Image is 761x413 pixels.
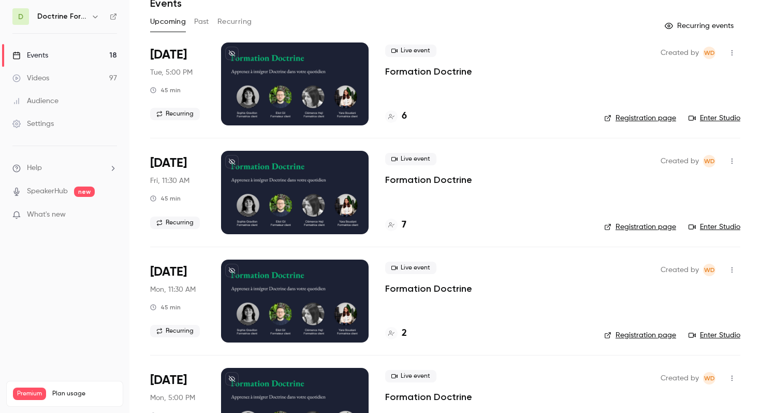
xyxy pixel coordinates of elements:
div: Events [12,50,48,61]
h4: 2 [402,326,407,340]
a: Registration page [604,113,676,123]
div: 45 min [150,86,181,94]
span: Created by [661,264,699,276]
a: Enter Studio [689,113,740,123]
div: Settings [12,119,54,129]
a: Formation Doctrine [385,174,472,186]
span: Plan usage [52,390,116,398]
iframe: Noticeable Trigger [105,210,117,220]
span: new [74,187,95,197]
button: Recurring events [660,18,740,34]
span: WD [704,264,715,276]
a: Registration page [604,222,676,232]
span: Tue, 5:00 PM [150,67,193,78]
div: 45 min [150,194,181,203]
a: Enter Studio [689,330,740,340]
span: WD [704,47,715,59]
span: D [18,11,23,22]
a: Formation Doctrine [385,282,472,295]
li: help-dropdown-opener [12,163,117,174]
span: Fri, 11:30 AM [150,176,189,186]
span: Webinar Doctrine [703,264,715,276]
a: 6 [385,109,407,123]
div: Sep 16 Tue, 5:00 PM (Europe/Paris) [150,42,204,125]
span: Live event [385,370,436,382]
span: Help [27,163,42,174]
a: Formation Doctrine [385,65,472,78]
span: Live event [385,45,436,57]
div: Sep 22 Mon, 11:30 AM (Europe/Paris) [150,260,204,343]
a: SpeakerHub [27,186,68,197]
span: Live event [385,153,436,165]
span: What's new [27,209,66,220]
span: Created by [661,47,699,59]
h4: 7 [402,218,406,232]
div: Audience [12,96,58,106]
div: 45 min [150,303,181,311]
div: Videos [12,73,49,83]
span: Webinar Doctrine [703,155,715,167]
button: Past [194,13,209,30]
a: Registration page [604,330,676,340]
span: Created by [661,372,699,384]
span: Created by [661,155,699,167]
span: Live event [385,262,436,274]
div: Sep 19 Fri, 11:30 AM (Europe/Paris) [150,151,204,234]
a: Enter Studio [689,222,740,232]
span: Recurring [150,325,200,337]
span: Recurring [150,217,200,229]
span: [DATE] [150,372,187,389]
span: WD [704,372,715,384]
span: Premium [13,388,46,400]
span: [DATE] [150,47,187,63]
span: WD [704,155,715,167]
a: 7 [385,218,406,232]
h4: 6 [402,109,407,123]
a: 2 [385,326,407,340]
span: [DATE] [150,155,187,172]
button: Upcoming [150,13,186,30]
span: Mon, 11:30 AM [150,284,196,295]
span: Webinar Doctrine [703,47,715,59]
span: Mon, 5:00 PM [150,393,195,403]
a: Formation Doctrine [385,391,472,403]
button: Recurring [217,13,252,30]
span: [DATE] [150,264,187,280]
span: Recurring [150,108,200,120]
h6: Doctrine Formation Avocats [37,11,87,22]
span: Webinar Doctrine [703,372,715,384]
